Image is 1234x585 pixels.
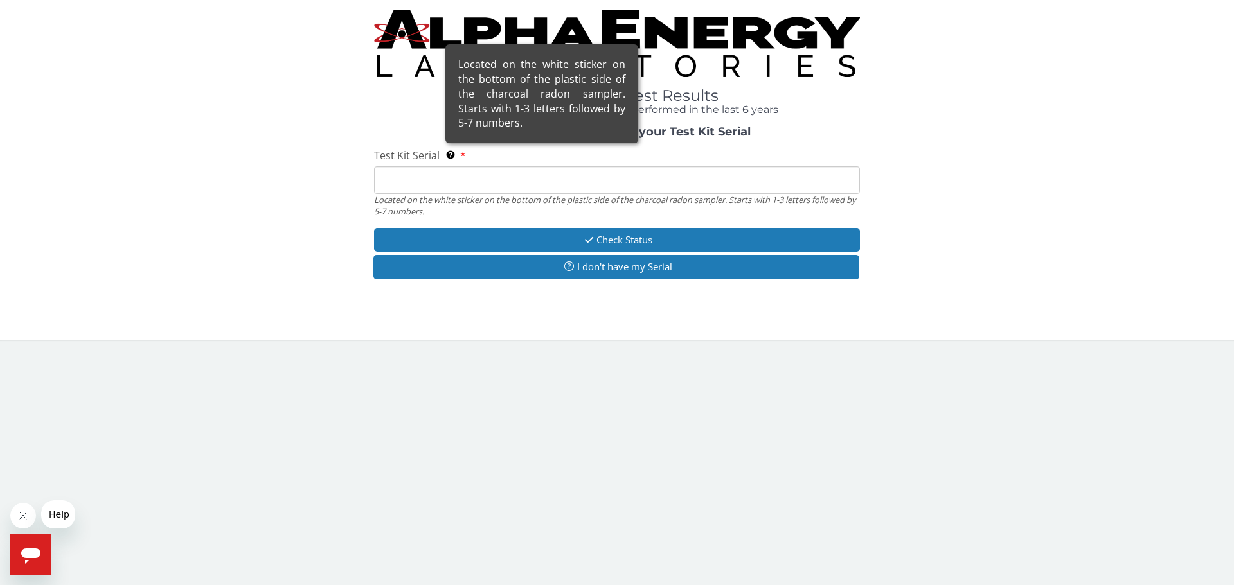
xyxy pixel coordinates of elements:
div: Located on the white sticker on the bottom of the plastic side of the charcoal radon sampler. Sta... [374,194,860,218]
h4: Results are only available for tests performed in the last 6 years [374,104,860,116]
iframe: Button to launch messaging window [10,534,51,575]
h1: Radon & Mold Test Results [374,87,860,104]
div: Located on the white sticker on the bottom of the plastic side of the charcoal radon sampler. Sta... [445,44,638,143]
img: TightCrop.jpg [374,10,860,77]
span: Test Kit Serial [374,148,440,162]
iframe: Close message [10,503,36,528]
button: Check Status [374,228,860,252]
button: I don't have my Serial [373,255,859,279]
iframe: Message from company [41,500,75,528]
